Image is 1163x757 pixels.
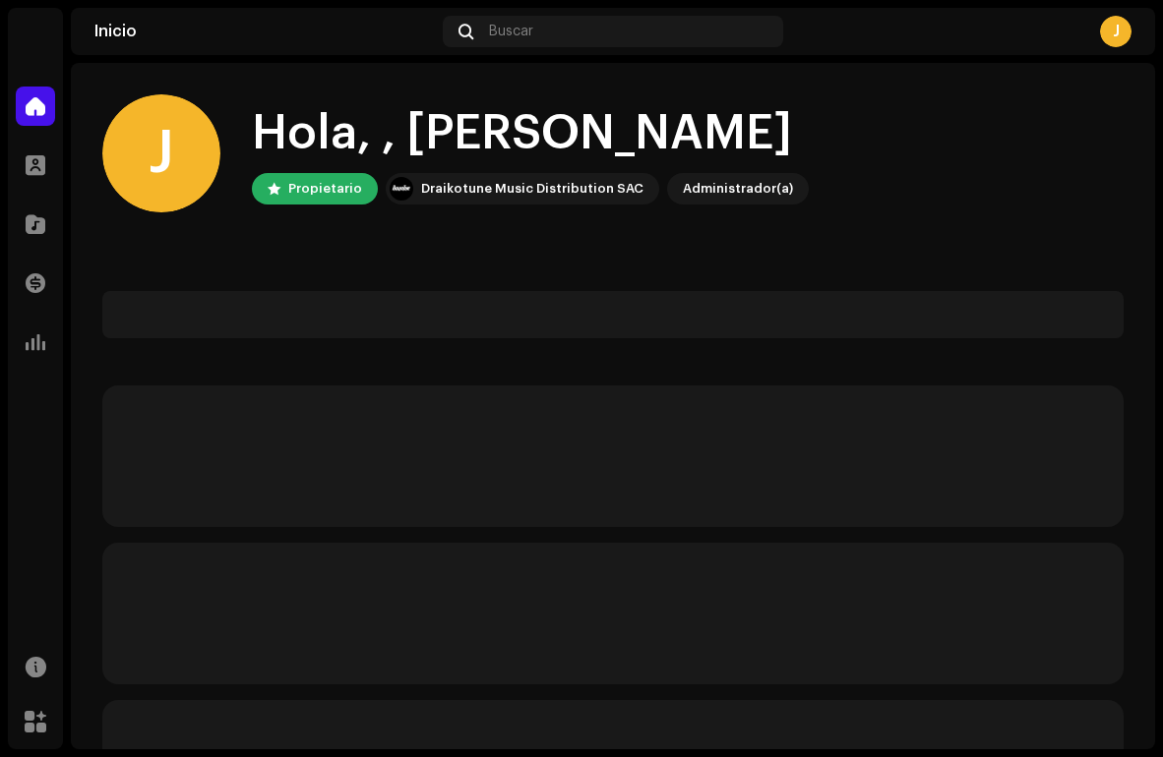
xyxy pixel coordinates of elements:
[1100,16,1132,47] div: J
[683,177,793,201] div: Administrador(a)
[489,24,533,39] span: Buscar
[421,177,643,201] div: Draikotune Music Distribution SAC
[94,24,435,39] div: Inicio
[252,102,809,165] div: Hola, , [PERSON_NAME]
[288,177,362,201] div: Propietario
[102,94,220,212] div: J
[390,177,413,201] img: 10370c6a-d0e2-4592-b8a2-38f444b0ca44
